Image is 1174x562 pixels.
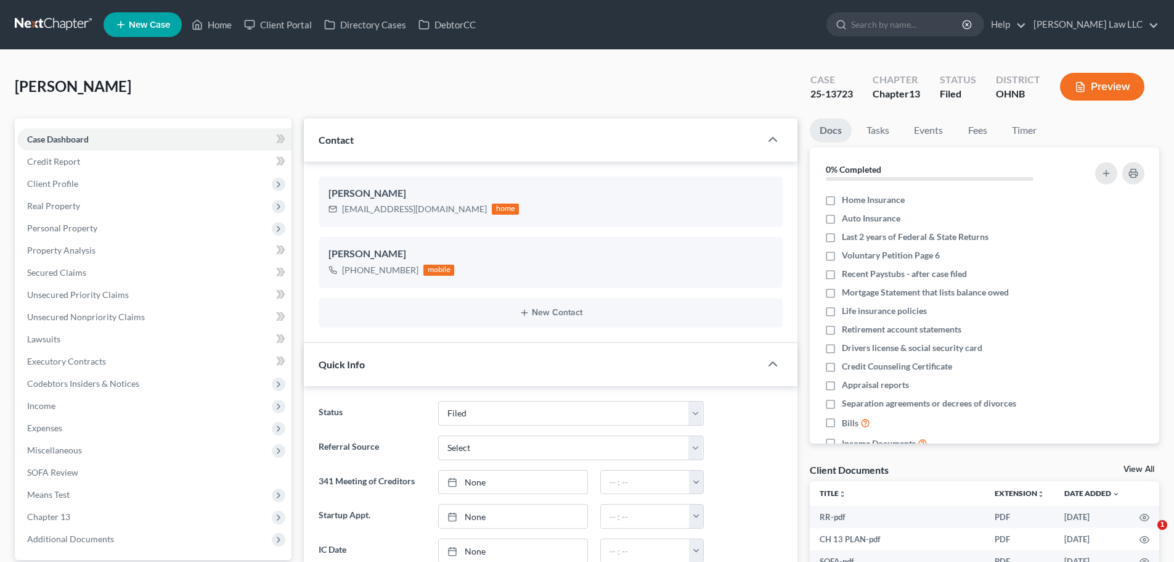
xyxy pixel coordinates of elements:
div: [PERSON_NAME] [328,247,773,262]
div: [PHONE_NUMBER] [342,264,418,276]
a: [PERSON_NAME] Law LLC [1027,14,1159,36]
span: Secured Claims [27,267,86,278]
span: Codebtors Insiders & Notices [27,378,139,389]
a: View All [1123,465,1154,474]
i: unfold_more [839,490,846,498]
a: Unsecured Nonpriority Claims [17,306,291,328]
span: Miscellaneous [27,445,82,455]
span: Credit Counseling Certificate [842,360,952,373]
a: Credit Report [17,151,291,173]
span: Income Documents [842,437,916,450]
label: Startup Appt. [312,504,431,529]
span: Separation agreements or decrees of divorces [842,397,1016,410]
div: Filed [940,87,976,101]
a: Date Added expand_more [1064,489,1120,498]
a: Lawsuits [17,328,291,350]
span: Recent Paystubs - after case filed [842,268,967,280]
span: Life insurance policies [842,305,927,317]
a: Fees [958,118,997,143]
label: 341 Meeting of Creditors [312,470,431,495]
div: Case [810,73,853,87]
span: Additional Documents [27,534,114,544]
div: mobile [423,265,454,276]
span: New Case [129,20,170,30]
div: Chapter [873,73,920,87]
td: CH 13 PLAN-pdf [810,528,985,550]
a: Docs [810,118,852,143]
span: Property Analysis [27,245,96,255]
span: Appraisal reports [842,379,909,391]
td: PDF [985,528,1054,550]
span: Bills [842,417,858,429]
i: expand_more [1112,490,1120,498]
span: Retirement account statements [842,323,961,336]
span: Last 2 years of Federal & State Returns [842,231,989,243]
a: None [439,471,587,494]
a: Unsecured Priority Claims [17,284,291,306]
span: Means Test [27,489,70,500]
strong: 0% Completed [826,164,881,175]
a: Titleunfold_more [820,489,846,498]
a: Property Analysis [17,239,291,262]
a: SOFA Review [17,461,291,484]
div: 25-13723 [810,87,853,101]
button: Preview [1060,73,1144,101]
div: home [492,204,519,215]
a: Executory Contracts [17,350,291,373]
input: -- : -- [601,471,690,494]
a: Client Portal [238,14,318,36]
span: Executory Contracts [27,356,106,366]
span: Client Profile [27,178,78,189]
div: [PERSON_NAME] [328,186,773,201]
span: [PERSON_NAME] [15,77,131,95]
span: 1 [1157,520,1167,530]
a: Home [185,14,238,36]
span: Contact [319,134,354,146]
i: unfold_more [1037,490,1045,498]
span: Quick Info [319,358,365,370]
span: Auto Insurance [842,212,900,225]
span: Mortgage Statement that lists balance owed [842,286,1009,299]
span: Chapter 13 [27,511,70,522]
a: Help [985,14,1026,36]
a: Tasks [857,118,899,143]
td: [DATE] [1054,528,1130,550]
a: Directory Cases [318,14,412,36]
span: 13 [909,88,920,99]
span: Case Dashboard [27,134,89,144]
div: Client Documents [810,463,889,476]
label: Referral Source [312,436,431,460]
span: Real Property [27,200,80,211]
span: Unsecured Priority Claims [27,289,129,300]
span: Income [27,400,55,411]
span: SOFA Review [27,467,78,477]
div: OHNB [996,87,1040,101]
span: Credit Report [27,156,80,167]
div: District [996,73,1040,87]
a: DebtorCC [412,14,482,36]
a: Extensionunfold_more [995,489,1045,498]
input: Search by name... [851,13,964,36]
div: Status [940,73,976,87]
a: Case Dashboard [17,128,291,151]
a: Events [904,118,953,143]
span: Home Insurance [842,194,905,206]
button: New Contact [328,308,773,318]
iframe: Intercom live chat [1132,520,1162,550]
div: Chapter [873,87,920,101]
td: [DATE] [1054,506,1130,528]
input: -- : -- [601,505,690,528]
span: Unsecured Nonpriority Claims [27,312,145,322]
span: Personal Property [27,223,97,233]
td: RR-pdf [810,506,985,528]
label: Status [312,401,431,426]
span: Voluntary Petition Page 6 [842,249,940,262]
span: Lawsuits [27,334,60,344]
span: Expenses [27,423,62,433]
span: Drivers license & social security card [842,342,982,354]
a: Secured Claims [17,262,291,284]
div: [EMAIL_ADDRESS][DOMAIN_NAME] [342,203,487,215]
a: None [439,505,587,528]
td: PDF [985,506,1054,528]
a: Timer [1002,118,1046,143]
